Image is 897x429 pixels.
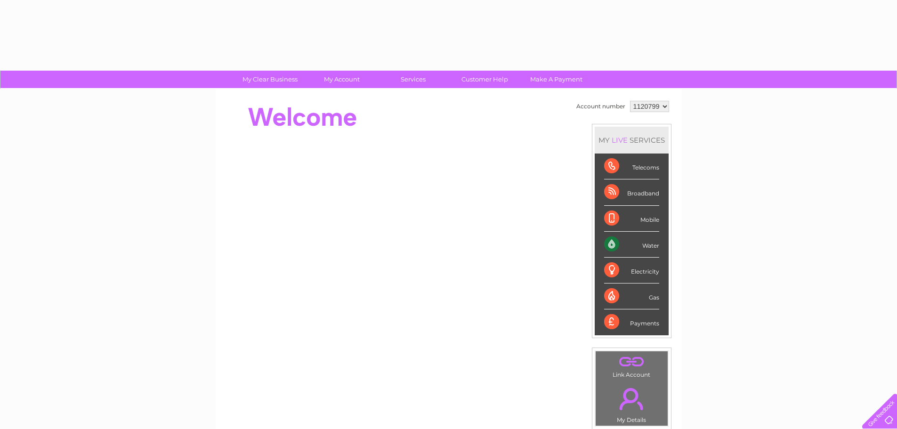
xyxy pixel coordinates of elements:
[604,154,659,179] div: Telecoms
[574,98,628,114] td: Account number
[595,351,668,380] td: Link Account
[517,71,595,88] a: Make A Payment
[598,382,665,415] a: .
[604,283,659,309] div: Gas
[604,309,659,335] div: Payments
[374,71,452,88] a: Services
[303,71,380,88] a: My Account
[604,179,659,205] div: Broadband
[595,380,668,426] td: My Details
[595,127,669,154] div: MY SERVICES
[604,206,659,232] div: Mobile
[598,354,665,370] a: .
[604,258,659,283] div: Electricity
[604,232,659,258] div: Water
[231,71,309,88] a: My Clear Business
[446,71,524,88] a: Customer Help
[610,136,630,145] div: LIVE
